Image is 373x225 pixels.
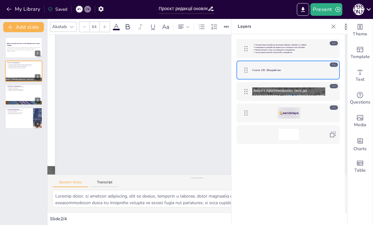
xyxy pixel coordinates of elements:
[5,37,42,58] div: https://cdn.sendsteps.com/images/logo/sendsteps_logo_white.pnghttps://cdn.sendsteps.com/images/lo...
[35,74,40,80] div: 2
[8,112,31,113] p: Вплив організованих груп на вимагання.
[8,86,40,88] p: Визначення самоправства та його наслідки.
[255,44,325,46] p: Основні види шахрайства включають фішинг, deepfake та спуфінг.
[35,98,40,103] div: 3
[8,113,31,115] p: Вимагання в умовах воєнного стану.
[7,43,40,46] strong: Проєкт редакції оновлених статей Кримінального кодексу України
[347,64,373,87] div: Add text boxes
[8,87,40,89] p: Покарання за самоправство.
[8,90,40,91] p: Приклади самоправства в цифровій сфері.
[351,53,370,60] span: Template
[52,190,342,207] textarea: Loremip dolor, si ametcon adipiscing, elit se doeius, temporin u laboree, dolor magnaaliq enimadm...
[353,145,367,152] span: Charts
[236,104,340,122] div: https://cdn.sendsteps.com/images/logo/sendsteps_logo_white.pnghttps://cdn.sendsteps.com/images/lo...
[7,50,40,52] p: Generated with [URL]
[3,22,44,32] button: Add slide
[8,65,40,66] p: Покарання за шахрайство варіюється в залежності від обставин.
[5,61,42,81] div: https://cdn.sendsteps.com/images/logo/sendsteps_logo_white.pnghttps://cdn.sendsteps.com/images/lo...
[353,4,364,15] div: Д [PERSON_NAME]
[8,67,40,68] p: Застосування новітніх технологій у шахрайстві.
[91,180,119,187] button: Transcript
[35,50,40,56] div: 1
[297,3,309,16] button: Export to PowerPoint
[7,85,40,87] p: Стаття 356. Самоправство
[310,3,342,16] button: Present
[347,42,373,64] div: Add ready made slides
[255,46,325,49] p: Покарання за шахрайство варіюється в залежності від обставин.
[236,61,340,80] div: Стаття 190. Шахрайство
[7,47,40,50] p: Презентація висвітлює зміни в статтях кримінального кодексу України, зокрема статтю 190 щодо шахр...
[8,89,40,90] p: Важливість обізнаності про самоправство.
[236,82,340,101] div: https://cdn.sendsteps.com/images/slides/2025_04_10_06_34-RRoBo0bvup2wuZTe.png
[52,180,88,187] button: Speaker Notes
[354,121,366,128] span: Media
[252,68,325,72] p: Стаття 190. Шахрайство
[35,121,40,127] div: 4
[8,111,31,112] p: Покарання за вимагання.
[347,19,373,42] div: Change the overall theme
[51,22,68,31] div: Akatab
[5,108,42,128] div: https://cdn.sendsteps.com/images/logo/sendsteps_logo_white.pnghttps://cdn.sendsteps.com/images/lo...
[236,39,340,58] div: Основні види шахрайства включають фішинг, deepfake та спуфінг.Покарання за шахрайство варіюється ...
[255,51,325,54] p: Застосування новітніх технологій у шахрайстві.
[353,3,364,16] button: Д [PERSON_NAME]
[50,216,233,222] div: Slide 2 / 4
[347,133,373,155] div: Add charts and graphs
[5,84,42,105] div: https://cdn.sendsteps.com/images/logo/sendsteps_logo_white.pnghttps://cdn.sendsteps.com/images/lo...
[7,62,40,63] p: Стаття 190. Шахрайство
[8,66,40,67] p: Вплив воєнного стану на покарання за шахрайство.
[238,19,328,34] p: Layers
[356,76,364,83] span: Text
[347,155,373,178] div: Add a table
[255,49,325,51] p: Вплив воєнного стану на покарання за шахрайство.
[353,31,367,38] span: Theme
[8,110,31,111] p: Визначення вимагання та його наслідки.
[350,99,370,106] span: Questions
[8,64,40,65] p: Основні види шахрайства включають фішинг, deepfake та спуфінг.
[347,87,373,110] div: Get real-time input from your audience
[5,4,43,14] button: My Library
[7,109,31,110] p: Стаття 189. Вимагання
[347,110,373,133] div: Add images, graphics, shapes or video
[354,167,366,174] span: Table
[159,4,208,13] input: Insert title
[48,6,67,12] div: Saved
